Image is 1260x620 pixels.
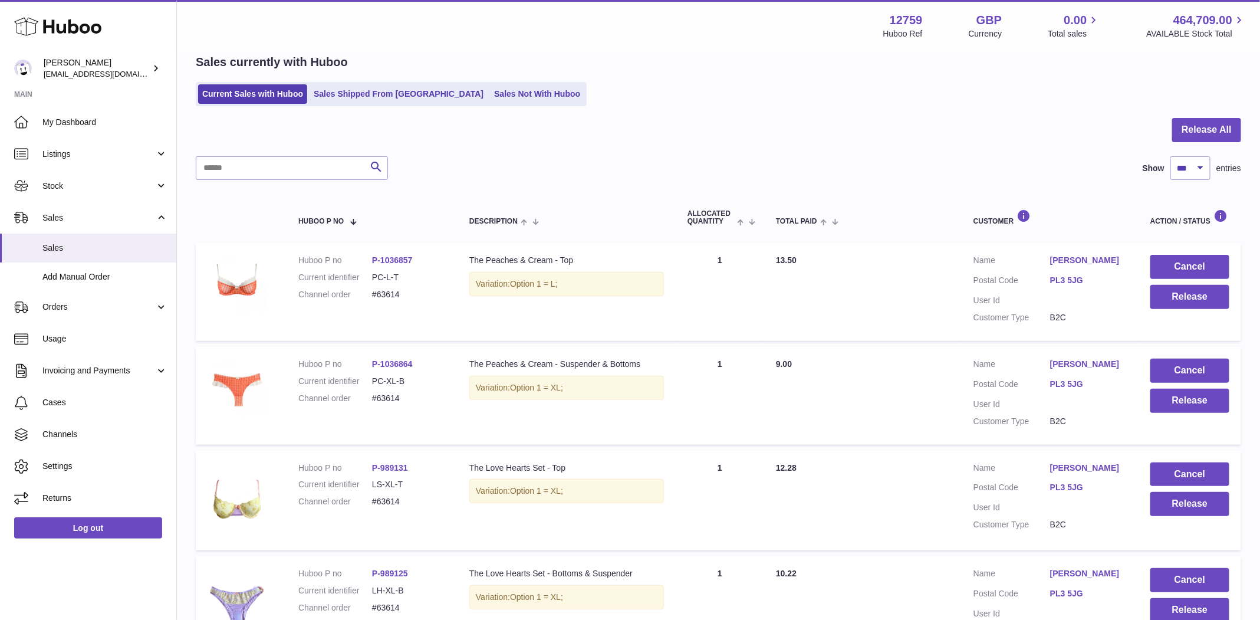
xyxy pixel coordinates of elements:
button: Cancel [1150,255,1229,279]
td: 1 [676,451,764,551]
dt: Current identifier [298,585,372,596]
h2: Sales currently with Huboo [196,54,348,70]
a: PL3 5JG [1050,275,1127,286]
button: Release [1150,492,1229,516]
div: Variation: [469,376,664,400]
dt: User Id [973,295,1050,306]
a: Log out [14,517,162,539]
span: Add Manual Order [42,271,167,283]
dt: Channel order [298,496,372,507]
span: Sales [42,212,155,224]
a: [PERSON_NAME] [1050,568,1127,579]
span: Option 1 = XL; [510,486,563,496]
span: 0.00 [1064,12,1087,28]
dt: Customer Type [973,312,1050,323]
span: Option 1 = XL; [510,383,563,392]
span: Settings [42,461,167,472]
span: AVAILABLE Stock Total [1146,28,1246,40]
span: Total paid [776,218,817,225]
dt: Postal Code [973,588,1050,602]
span: Sales [42,242,167,254]
a: P-989125 [372,569,408,578]
div: Variation: [469,272,664,296]
dt: Postal Code [973,379,1050,393]
dt: Huboo P no [298,462,372,474]
span: Option 1 = XL; [510,592,563,602]
img: 127591744027994.png [208,255,267,314]
button: Cancel [1150,568,1229,592]
span: Cases [42,397,167,408]
span: 9.00 [776,359,792,369]
dd: #63614 [372,289,446,300]
span: Description [469,218,518,225]
dt: Channel order [298,289,372,300]
span: Invoicing and Payments [42,365,155,376]
div: Variation: [469,585,664,609]
a: P-1036864 [372,359,413,369]
dt: Channel order [298,602,372,614]
span: Channels [42,429,167,440]
div: Variation: [469,479,664,503]
span: Listings [42,149,155,160]
div: The Love Hearts Set - Top [469,462,664,474]
a: Current Sales with Huboo [198,84,307,104]
a: 0.00 Total sales [1048,12,1100,40]
dd: B2C [1050,416,1127,427]
div: Huboo Ref [883,28,923,40]
dd: LS-XL-T [372,479,446,490]
td: 1 [676,347,764,445]
dd: PC-L-T [372,272,446,283]
a: P-989131 [372,463,408,473]
dt: Current identifier [298,479,372,490]
span: Option 1 = L; [510,279,558,288]
dt: Postal Code [973,275,1050,289]
dd: #63614 [372,602,446,614]
button: Release [1150,285,1229,309]
span: Huboo P no [298,218,344,225]
span: My Dashboard [42,117,167,128]
a: 464,709.00 AVAILABLE Stock Total [1146,12,1246,40]
div: Currency [969,28,1002,40]
a: PL3 5JG [1050,588,1127,599]
dt: Postal Code [973,482,1050,496]
div: The Love Hearts Set - Bottoms & Suspender [469,568,664,579]
div: Customer [973,209,1127,225]
a: PL3 5JG [1050,379,1127,390]
dt: Huboo P no [298,359,372,370]
a: P-1036857 [372,255,413,265]
dt: Name [973,255,1050,269]
a: [PERSON_NAME] [1050,462,1127,474]
dd: #63614 [372,496,446,507]
span: 12.28 [776,463,797,473]
dt: Name [973,568,1050,582]
span: 464,709.00 [1173,12,1232,28]
span: 13.50 [776,255,797,265]
td: 1 [676,243,764,341]
img: 127591725233578.png [208,462,267,536]
strong: 12759 [890,12,923,28]
span: Returns [42,493,167,504]
span: 10.22 [776,569,797,578]
div: The Peaches & Cream - Suspender & Bottoms [469,359,664,370]
dt: Huboo P no [298,568,372,579]
dd: B2C [1050,312,1127,323]
img: sofiapanwar@unndr.com [14,60,32,77]
button: Cancel [1150,359,1229,383]
span: Total sales [1048,28,1100,40]
span: Orders [42,301,155,313]
span: Usage [42,333,167,345]
dt: Channel order [298,393,372,404]
a: Sales Shipped From [GEOGRAPHIC_DATA] [310,84,488,104]
dt: Name [973,462,1050,477]
span: Stock [42,181,155,192]
span: [EMAIL_ADDRESS][DOMAIN_NAME] [44,69,173,78]
dd: B2C [1050,519,1127,530]
a: [PERSON_NAME] [1050,359,1127,370]
dt: User Id [973,399,1050,410]
dt: User Id [973,608,1050,619]
a: Sales Not With Huboo [490,84,584,104]
span: ALLOCATED Quantity [687,210,734,225]
strong: GBP [976,12,1002,28]
dt: Name [973,359,1050,373]
div: Action / Status [1150,209,1229,225]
